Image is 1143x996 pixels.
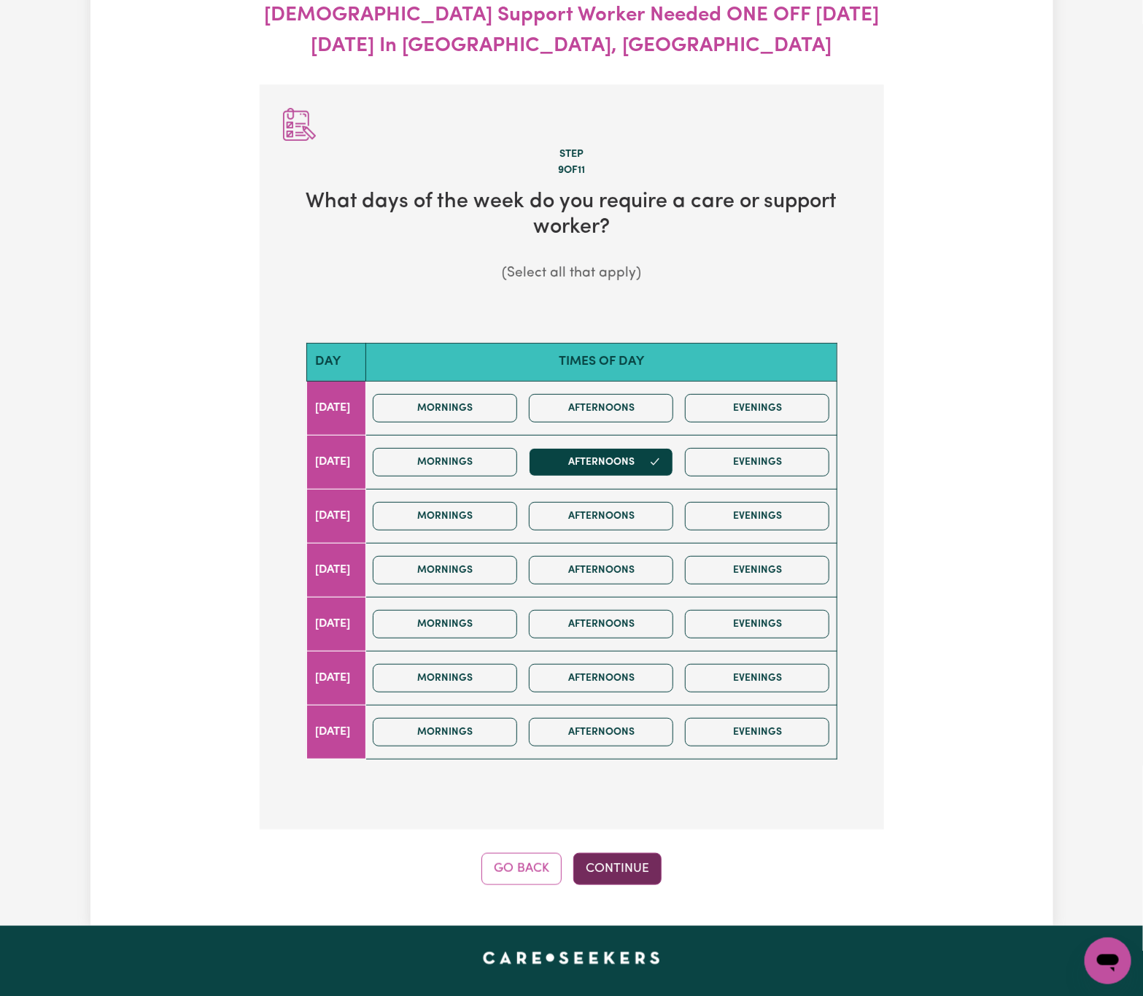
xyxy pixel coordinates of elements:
button: Evenings [685,448,829,476]
button: Mornings [373,556,517,584]
button: Mornings [373,610,517,638]
button: Afternoons [529,664,673,692]
button: Afternoons [529,610,673,638]
button: Afternoons [529,502,673,530]
button: Evenings [685,556,829,584]
td: [DATE] [306,489,366,543]
button: Evenings [685,394,829,422]
button: Mornings [373,502,517,530]
th: Times of day [366,344,837,381]
button: Afternoons [529,394,673,422]
button: Evenings [685,610,829,638]
td: [DATE] [306,597,366,651]
button: Afternoons [529,556,673,584]
iframe: Button to launch messaging window [1085,938,1131,984]
button: Evenings [685,718,829,746]
button: Mornings [373,394,517,422]
td: [DATE] [306,435,366,489]
td: [DATE] [306,651,366,705]
button: Mornings [373,664,517,692]
td: [DATE] [306,381,366,435]
button: Continue [573,853,662,885]
td: [DATE] [306,543,366,597]
div: 9 of 11 [283,163,861,179]
button: Evenings [685,502,829,530]
button: Afternoons [529,448,673,476]
p: (Select all that apply) [283,263,861,285]
button: Evenings [685,664,829,692]
button: Afternoons [529,718,673,746]
div: Step [283,147,861,163]
button: Mornings [373,448,517,476]
h2: What days of the week do you require a care or support worker? [283,190,861,240]
button: Mornings [373,718,517,746]
a: Careseekers home page [483,952,660,964]
th: Day [306,344,366,381]
td: [DATE] [306,705,366,759]
button: Go Back [481,853,562,885]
